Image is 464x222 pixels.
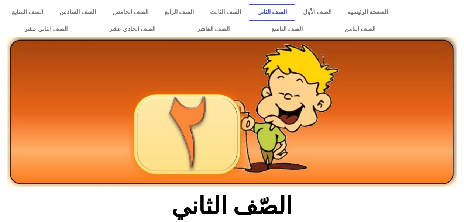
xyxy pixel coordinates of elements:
a: الصف الثامن [324,21,396,38]
a: الصف الرابع [157,4,202,21]
a: الصف الثاني [249,4,295,21]
a: الصفحة الرئيسية [340,4,396,21]
a: الصف التاسع [251,21,324,38]
a: الصف الثاني عشر [4,21,89,38]
h2: الصّف الثاني [110,192,354,221]
a: الصف السابع [4,4,51,21]
a: الصف الأول [295,4,340,21]
a: الصف العاشر [176,21,251,38]
a: الصف السادس [51,4,104,21]
a: الصف الثالث [202,4,249,21]
a: الصف الحادي عشر [89,21,176,38]
a: الصف الخامس [104,4,156,21]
